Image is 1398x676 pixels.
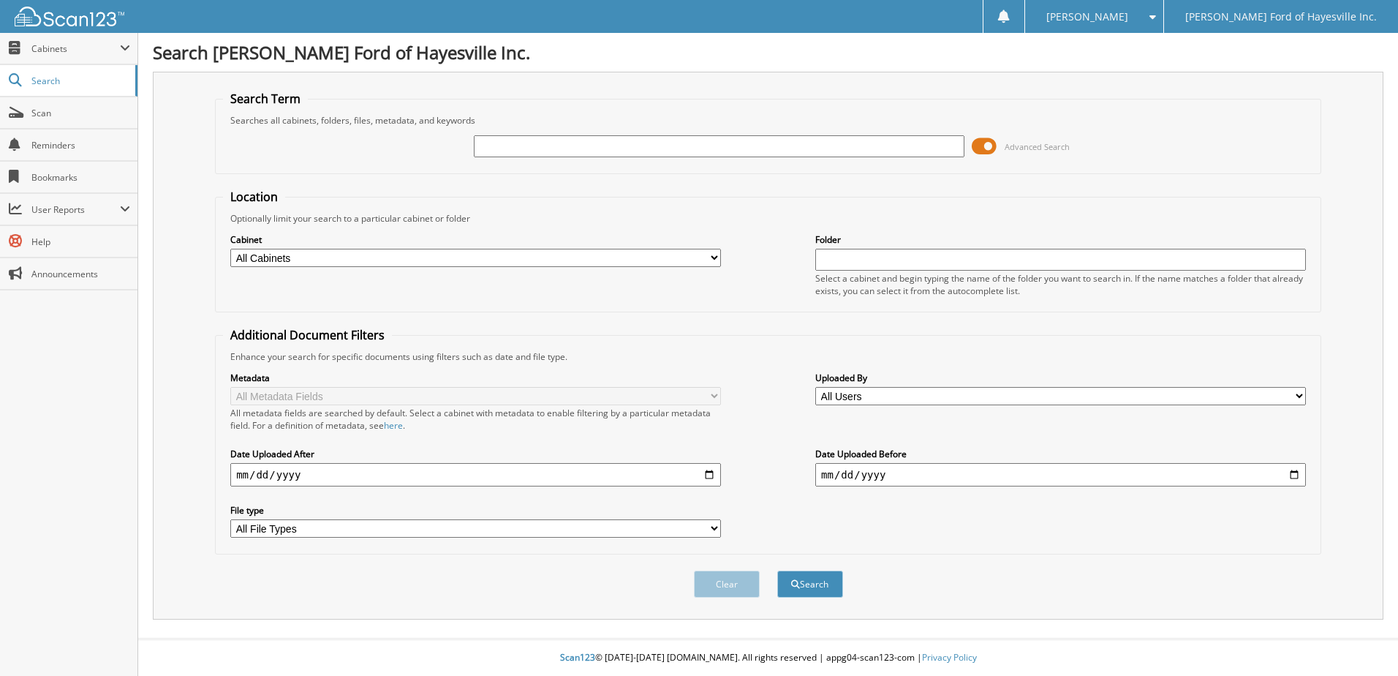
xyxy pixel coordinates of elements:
[223,91,308,107] legend: Search Term
[777,571,843,598] button: Search
[153,40,1383,64] h1: Search [PERSON_NAME] Ford of Hayesville Inc.
[230,463,721,487] input: start
[1185,12,1377,21] span: [PERSON_NAME] Ford of Hayesville Inc.
[230,448,721,460] label: Date Uploaded After
[15,7,124,26] img: scan123-logo-white.svg
[138,640,1398,676] div: © [DATE]-[DATE] [DOMAIN_NAME]. All rights reserved | appg04-scan123-com |
[223,350,1313,363] div: Enhance your search for specific documents using filters such as date and file type.
[694,571,760,598] button: Clear
[31,203,120,216] span: User Reports
[223,212,1313,225] div: Optionally limit your search to a particular cabinet or folder
[31,42,120,55] span: Cabinets
[922,651,977,664] a: Privacy Policy
[815,233,1306,246] label: Folder
[31,139,130,151] span: Reminders
[384,419,403,432] a: here
[815,372,1306,384] label: Uploaded By
[815,448,1306,460] label: Date Uploaded Before
[815,463,1306,487] input: end
[1046,12,1128,21] span: [PERSON_NAME]
[1005,141,1070,152] span: Advanced Search
[223,114,1313,127] div: Searches all cabinets, folders, files, metadata, and keywords
[230,233,721,246] label: Cabinet
[223,189,285,205] legend: Location
[31,107,130,119] span: Scan
[230,407,721,432] div: All metadata fields are searched by default. Select a cabinet with metadata to enable filtering b...
[815,272,1306,297] div: Select a cabinet and begin typing the name of the folder you want to search in. If the name match...
[560,651,595,664] span: Scan123
[223,327,392,343] legend: Additional Document Filters
[230,372,721,384] label: Metadata
[31,236,130,248] span: Help
[230,504,721,517] label: File type
[31,75,128,87] span: Search
[31,171,130,184] span: Bookmarks
[31,268,130,280] span: Announcements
